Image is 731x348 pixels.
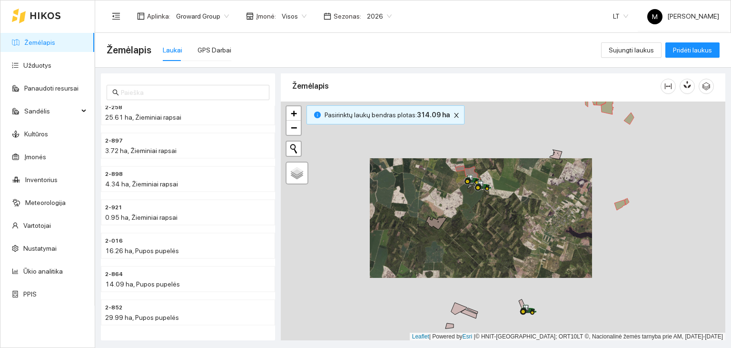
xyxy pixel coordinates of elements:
[673,45,712,55] span: Pridėti laukus
[463,333,473,340] a: Esri
[105,113,181,121] span: 25.61 ha, Žieminiai rapsai
[282,9,306,23] span: Visos
[451,110,462,121] button: close
[105,170,123,179] span: 2-898
[24,39,55,46] a: Žemėlapis
[163,45,182,55] div: Laukai
[661,79,676,94] button: column-width
[23,267,63,275] a: Ūkio analitika
[23,290,37,298] a: PPIS
[601,46,662,54] a: Sujungti laukus
[107,7,126,26] button: menu-fold
[107,42,151,58] span: Žemėlapis
[256,11,276,21] span: Įmonė :
[105,237,123,246] span: 2-016
[246,12,254,20] span: shop
[601,42,662,58] button: Sujungti laukus
[292,72,661,100] div: Žemėlapis
[112,89,119,96] span: search
[286,163,307,184] a: Layers
[105,247,179,255] span: 16.26 ha, Pupos pupelės
[24,102,79,121] span: Sandėlis
[647,12,719,20] span: [PERSON_NAME]
[613,9,628,23] span: LT
[291,107,297,119] span: +
[198,45,231,55] div: GPS Darbai
[652,9,658,24] span: M
[105,180,178,188] span: 4.34 ha, Žieminiai rapsai
[105,280,180,288] span: 14.09 ha, Pupos pupelės
[609,45,654,55] span: Sujungti laukus
[286,121,301,135] a: Zoom out
[24,130,48,138] a: Kultūros
[324,12,331,20] span: calendar
[286,106,301,121] a: Zoom in
[325,110,450,120] span: Pasirinktų laukų bendras plotas :
[474,333,475,340] span: |
[367,9,392,23] span: 2026
[24,84,79,92] a: Panaudoti resursai
[410,333,725,341] div: | Powered by © HNIT-[GEOGRAPHIC_DATA]; ORT10LT ©, Nacionalinė žemės tarnyba prie AM, [DATE]-[DATE]
[665,42,720,58] button: Pridėti laukus
[105,314,179,321] span: 29.99 ha, Pupos pupelės
[105,103,122,113] span: 2-258
[105,204,122,213] span: 2-921
[334,11,361,21] span: Sezonas :
[105,270,123,279] span: 2-864
[412,333,429,340] a: Leaflet
[23,245,57,252] a: Nustatymai
[105,214,178,221] span: 0.95 ha, Žieminiai rapsai
[147,11,170,21] span: Aplinka :
[105,147,177,154] span: 3.72 ha, Žieminiai rapsai
[314,112,321,118] span: info-circle
[291,122,297,133] span: −
[286,142,301,156] button: Initiate a new search
[105,137,123,146] span: 2-897
[24,153,46,161] a: Įmonės
[665,46,720,54] a: Pridėti laukus
[25,199,66,206] a: Meteorologija
[105,304,122,313] span: 2-852
[23,61,51,69] a: Užduotys
[417,111,450,119] b: 314.09 ha
[176,9,229,23] span: Groward Group
[112,12,120,20] span: menu-fold
[137,12,145,20] span: layout
[23,222,51,229] a: Vartotojai
[121,87,264,98] input: Paieška
[451,112,462,119] span: close
[25,176,58,184] a: Inventorius
[661,82,675,90] span: column-width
